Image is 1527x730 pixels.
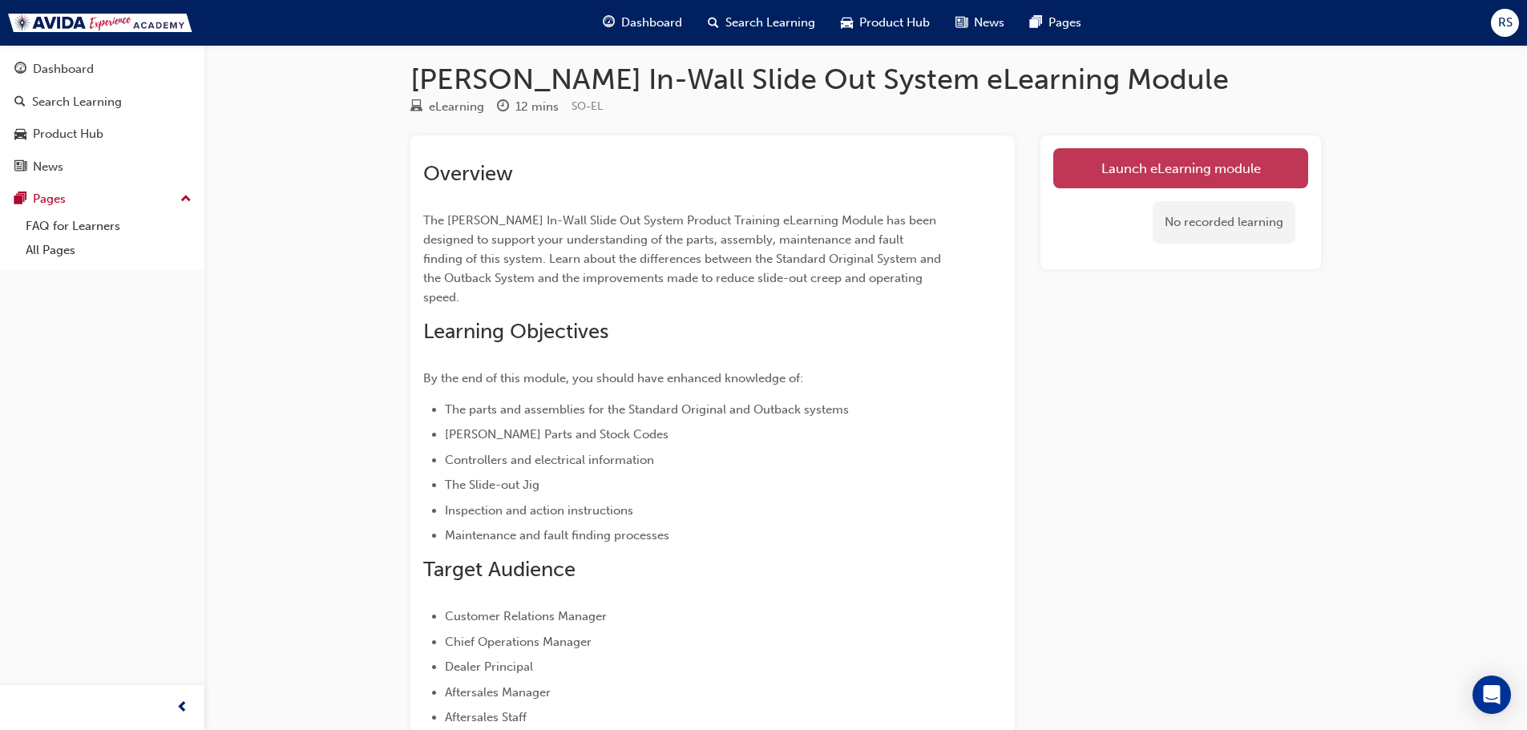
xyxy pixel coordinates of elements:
a: Dashboard [6,54,198,84]
div: Type [410,97,484,117]
a: Search Learning [6,87,198,117]
span: The [PERSON_NAME] In-Wall Slide Out System Product Training eLearning Module has been designed to... [423,213,944,305]
span: pages-icon [1030,13,1042,33]
span: Dealer Principal [445,659,533,674]
span: up-icon [180,189,192,210]
a: car-iconProduct Hub [828,6,943,39]
button: Pages [6,184,198,214]
div: No recorded learning [1153,201,1295,244]
span: search-icon [14,95,26,110]
div: Open Intercom Messenger [1472,676,1511,714]
span: Inspection and action instructions [445,503,633,518]
a: news-iconNews [943,6,1017,39]
span: Product Hub [859,14,930,32]
h1: [PERSON_NAME] In-Wall Slide Out System eLearning Module [410,62,1321,97]
span: Aftersales Manager [445,685,551,700]
span: The parts and assemblies for the Standard Original and Outback systems [445,402,849,417]
span: Controllers and electrical information [445,453,654,467]
a: Product Hub [6,119,198,149]
span: Learning resource code [572,99,603,113]
div: eLearning [429,98,484,116]
span: Search Learning [725,14,815,32]
div: Product Hub [33,125,103,143]
img: Trak [8,14,192,32]
span: The Slide-out Jig [445,478,539,492]
span: learningResourceType_ELEARNING-icon [410,100,422,115]
span: Chief Operations Manager [445,635,592,649]
span: Aftersales Staff [445,710,527,724]
span: [PERSON_NAME] Parts and Stock Codes [445,427,669,442]
span: news-icon [955,13,968,33]
span: Maintenance and fault finding processes [445,528,669,542]
span: search-icon [708,13,719,33]
span: Learning Objectives [423,319,608,344]
div: Pages [33,190,66,208]
button: RS [1491,9,1519,37]
span: prev-icon [176,698,188,718]
button: DashboardSearch LearningProduct HubNews [6,51,198,184]
a: News [6,152,198,182]
a: FAQ for Learners [19,214,198,239]
span: Pages [1048,14,1081,32]
span: clock-icon [497,100,509,115]
span: Dashboard [621,14,682,32]
span: news-icon [14,160,26,175]
span: News [974,14,1004,32]
div: News [33,158,63,176]
a: guage-iconDashboard [590,6,695,39]
span: RS [1498,14,1513,32]
span: car-icon [14,127,26,142]
a: pages-iconPages [1017,6,1094,39]
span: Customer Relations Manager [445,609,607,623]
div: Search Learning [32,93,122,111]
a: All Pages [19,238,198,263]
span: Target Audience [423,557,576,582]
span: Overview [423,161,513,186]
div: Dashboard [33,60,94,79]
span: car-icon [841,13,853,33]
a: search-iconSearch Learning [695,6,828,39]
div: Duration [497,97,559,117]
span: guage-icon [603,13,615,33]
span: pages-icon [14,192,26,207]
a: Launch eLearning module [1053,148,1308,188]
div: 12 mins [515,98,559,116]
span: By the end of this module, you should have enhanced knowledge of: [423,371,803,385]
span: guage-icon [14,63,26,77]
